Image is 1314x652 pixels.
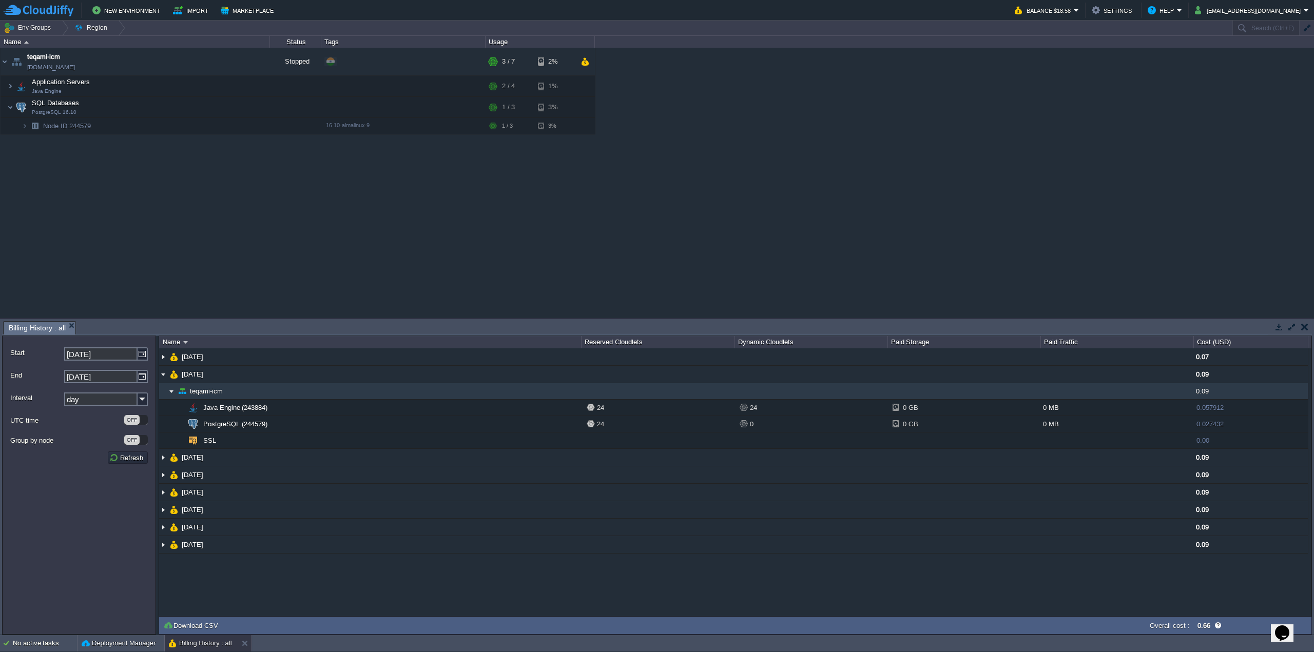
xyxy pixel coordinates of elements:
span: [DATE] [181,488,205,497]
span: Application Servers [31,77,91,86]
label: Group by node [10,435,123,446]
div: OFF [124,435,140,445]
div: Tags [322,36,485,48]
img: AMDAwAAAACH5BAEAAAAALAAAAAABAAEAAAICRAEAOw== [167,383,176,399]
img: AMDAwAAAACH5BAEAAAAALAAAAAABAAEAAAICRAEAOw== [186,416,200,432]
a: Node ID:244579 [42,122,92,130]
button: Billing History : all [169,638,232,648]
img: CloudJiffy [4,4,73,17]
img: AMDAwAAAACH5BAEAAAAALAAAAAABAAEAAAICRAEAOw== [1,48,9,75]
img: AMDAwAAAACH5BAEAAAAALAAAAAABAAEAAAICRAEAOw== [159,348,167,365]
label: End [10,370,63,381]
div: 0 MB [1040,416,1193,432]
span: PostgreSQL 16.10 [32,109,76,115]
img: AMDAwAAAACH5BAEAAAAALAAAAAABAAEAAAICRAEAOw== [22,118,28,134]
a: SQL DatabasesPostgreSQL 16.10 [31,99,81,107]
img: AMDAwAAAACH5BAEAAAAALAAAAAABAAEAAAICRAEAOw== [186,432,200,448]
span: [DATE] [181,540,205,549]
div: Stopped [270,48,321,75]
img: AMDAwAAAACH5BAEAAAAALAAAAAABAAEAAAICRAEAOw== [159,484,167,501]
label: 0.66 [1197,622,1210,629]
span: 0.09 [1196,488,1209,496]
img: AMDAwAAAACH5BAEAAAAALAAAAAABAAEAAAICRAEAOw== [178,383,186,399]
a: [DATE] [181,352,205,361]
img: AMDAwAAAACH5BAEAAAAALAAAAAABAAEAAAICRAEAOw== [170,484,178,501]
img: AMDAwAAAACH5BAEAAAAALAAAAAABAAEAAAICRAEAOw== [7,97,13,117]
div: Dynamic Cloudlets [736,336,887,348]
button: New Environment [92,4,163,16]
span: PostgreSQL (244579) [202,420,269,428]
div: 0 MB [1040,400,1193,416]
img: AMDAwAAAACH5BAEAAAAALAAAAAABAAEAAAICRAEAOw== [14,76,28,96]
div: Name [1,36,269,48]
span: 0.07 [1196,353,1209,361]
span: 0.057912 [1196,404,1224,411]
div: Reserved Cloudlets [582,336,734,348]
span: 16.10-almalinux-9 [326,122,370,128]
img: AMDAwAAAACH5BAEAAAAALAAAAAABAAEAAAICRAEAOw== [170,449,178,466]
img: AMDAwAAAACH5BAEAAAAALAAAAAABAAEAAAICRAEAOw== [9,48,24,75]
a: [DATE] [181,370,205,379]
div: 0 GB [893,416,926,432]
iframe: chat widget [1271,611,1304,642]
button: Settings [1092,4,1135,16]
a: Java Engine (243884) [202,403,269,412]
span: teqami-icm [27,52,60,62]
div: Paid Traffic [1041,336,1193,348]
div: 3% [538,97,571,117]
a: SSL [202,436,218,445]
img: AMDAwAAAACH5BAEAAAAALAAAAAABAAEAAAICRAEAOw== [159,501,167,518]
a: [DATE] [181,523,205,531]
a: [DATE] [181,453,205,462]
a: Application ServersJava Engine [31,78,91,86]
img: AMDAwAAAACH5BAEAAAAALAAAAAABAAEAAAICRAEAOw== [170,536,178,553]
span: Node ID: [43,122,69,130]
div: 0 GB [893,400,926,416]
img: AMDAwAAAACH5BAEAAAAALAAAAAABAAEAAAICRAEAOw== [176,400,184,416]
span: 0.09 [1196,370,1209,378]
img: AMDAwAAAACH5BAEAAAAALAAAAAABAAEAAAICRAEAOw== [28,118,42,134]
span: teqami-icm [189,387,224,396]
span: 0.09 [1196,523,1209,531]
img: AMDAwAAAACH5BAEAAAAALAAAAAABAAEAAAICRAEAOw== [176,416,184,432]
div: Cost (USD) [1194,336,1308,348]
a: [DATE] [181,505,205,514]
span: Billing History : all [9,322,66,334]
div: 2% [538,48,571,75]
img: AMDAwAAAACH5BAEAAAAALAAAAAABAAEAAAICRAEAOw== [170,519,178,536]
div: 24 [587,416,735,432]
img: AMDAwAAAACH5BAEAAAAALAAAAAABAAEAAAICRAEAOw== [170,348,178,365]
label: Start [10,347,63,358]
button: Balance $18.58 [1015,4,1074,16]
img: AMDAwAAAACH5BAEAAAAALAAAAAABAAEAAAICRAEAOw== [170,501,178,518]
button: Env Groups [4,21,54,35]
span: SQL Databases [31,98,81,107]
div: 0 [740,416,887,432]
img: AMDAwAAAACH5BAEAAAAALAAAAAABAAEAAAICRAEAOw== [14,97,28,117]
img: AMDAwAAAACH5BAEAAAAALAAAAAABAAEAAAICRAEAOw== [7,76,13,96]
img: AMDAwAAAACH5BAEAAAAALAAAAAABAAEAAAICRAEAOw== [159,366,167,383]
div: 1% [538,76,571,96]
button: Import [173,4,211,16]
img: AMDAwAAAACH5BAEAAAAALAAAAAABAAEAAAICRAEAOw== [176,432,184,448]
span: Java Engine [32,88,62,94]
span: 244579 [42,122,92,130]
div: Usage [486,36,594,48]
img: AMDAwAAAACH5BAEAAAAALAAAAAABAAEAAAICRAEAOw== [24,41,29,44]
a: [DATE] [181,470,205,479]
img: AMDAwAAAACH5BAEAAAAALAAAAAABAAEAAAICRAEAOw== [170,366,178,383]
button: Refresh [109,453,146,462]
button: Marketplace [221,4,277,16]
button: Deployment Manager [82,638,156,648]
label: Overall cost : [1150,622,1190,629]
button: Region [74,21,111,35]
img: AMDAwAAAACH5BAEAAAAALAAAAAABAAEAAAICRAEAOw== [183,341,188,344]
label: Interval [10,392,63,403]
span: 0.09 [1196,387,1209,395]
